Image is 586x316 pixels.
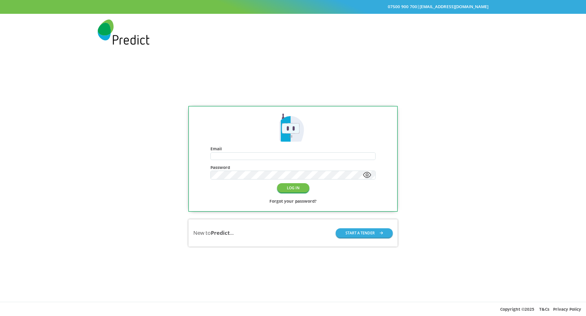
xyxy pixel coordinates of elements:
[420,4,488,9] a: [EMAIL_ADDRESS][DOMAIN_NAME]
[539,306,549,312] a: T&Cs
[553,306,581,312] a: Privacy Policy
[193,229,234,237] div: New to ...
[98,19,149,45] img: Predict Mobile
[269,197,317,205] a: Forgot your password?
[98,3,488,11] div: |
[277,113,309,144] img: Predict Mobile
[210,146,376,151] h4: Email
[388,4,417,9] a: 07500 900 700
[336,228,393,238] button: START A TENDER
[277,183,309,193] button: LOG IN
[210,165,376,170] h4: Password
[211,229,230,236] b: Predict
